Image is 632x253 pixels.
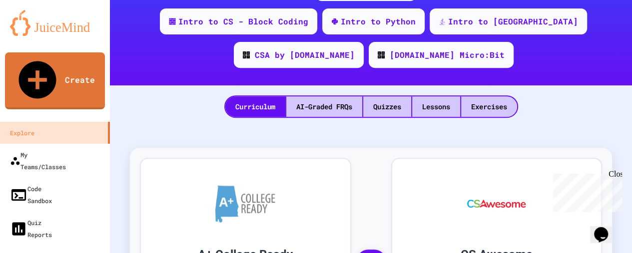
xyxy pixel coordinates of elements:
img: CODE_logo_RGB.png [378,51,385,58]
img: logo-orange.svg [10,10,100,36]
iframe: chat widget [549,170,622,212]
div: Quizzes [363,96,411,117]
a: Create [5,52,105,109]
img: CODE_logo_RGB.png [243,51,250,58]
div: Chat with us now!Close [4,4,69,63]
div: AI-Graded FRQs [286,96,362,117]
div: Code Sandbox [10,183,52,207]
div: Explore [10,127,34,139]
div: CSA by [DOMAIN_NAME] [255,49,355,61]
div: My Teams/Classes [10,149,66,173]
img: A+ College Ready [215,185,275,223]
div: Intro to CS - Block Coding [178,15,308,27]
div: [DOMAIN_NAME] Micro:Bit [390,49,505,61]
div: Quiz Reports [10,217,52,241]
img: CS Awesome [457,174,536,234]
div: Lessons [412,96,460,117]
div: Intro to Python [341,15,416,27]
iframe: chat widget [590,213,622,243]
div: Curriculum [225,96,285,117]
div: Exercises [461,96,517,117]
div: Intro to [GEOGRAPHIC_DATA] [448,15,578,27]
